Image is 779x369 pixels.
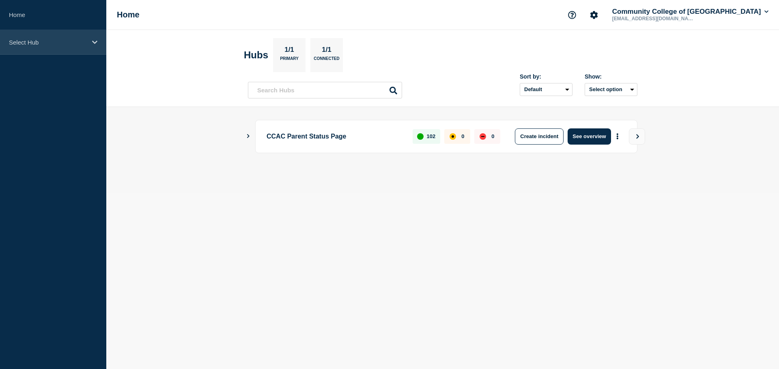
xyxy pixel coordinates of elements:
[117,10,140,19] h1: Home
[244,49,268,61] h2: Hubs
[585,6,603,23] button: Account settings
[611,16,695,21] p: [EMAIL_ADDRESS][DOMAIN_NAME]
[246,133,250,139] button: Show Connected Hubs
[491,133,494,139] p: 0
[314,56,339,65] p: Connected
[319,46,335,56] p: 1/1
[9,39,87,46] p: Select Hub
[480,133,486,140] div: down
[568,128,611,145] button: See overview
[585,83,637,96] button: Select option
[629,128,645,145] button: View
[612,129,623,144] button: More actions
[427,133,436,139] p: 102
[248,82,402,98] input: Search Hubs
[280,56,299,65] p: Primary
[520,73,572,80] div: Sort by:
[520,83,572,96] select: Sort by
[564,6,581,23] button: Support
[282,46,297,56] p: 1/1
[267,128,403,145] p: CCAC Parent Status Page
[585,73,637,80] div: Show:
[417,133,424,140] div: up
[450,133,456,140] div: affected
[515,128,564,145] button: Create incident
[611,8,770,16] button: Community College of [GEOGRAPHIC_DATA]
[461,133,464,139] p: 0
